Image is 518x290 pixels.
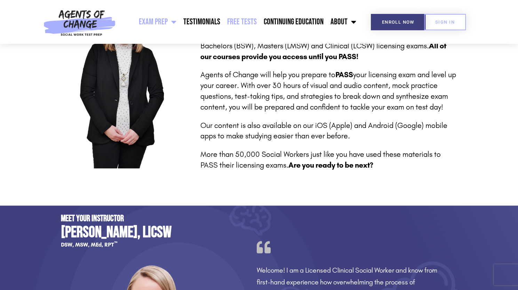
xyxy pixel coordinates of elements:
p: Agents of Change will help you prepare to your licensing exam and level up your career. With over... [200,70,457,112]
a: Continuing Education [260,13,327,31]
span: Enroll Now [382,20,414,24]
strong: Are you ready to be next? [288,161,373,170]
nav: Menu [119,13,360,31]
a: Enroll Now [371,14,425,30]
a: About [327,13,360,31]
a: Testimonials [180,13,224,31]
strong: PASS [335,70,353,79]
a: SIGN IN [424,14,466,30]
p: More than 50,000 Social Workers just like you have used these materials to PASS their licensing e... [200,149,457,171]
span: SIGN IN [435,20,455,24]
p: DSW, MSW, MEd, RPT [61,242,239,248]
a: Free Tests [224,13,260,31]
b: All of our courses provide you access until you PASS! [200,41,446,61]
h4: [PERSON_NAME], LICSW [61,225,239,240]
p: Our courses are designed for who are preparing for the ASWB Bachelors (BSW), Masters (LMSW) and C... [200,30,457,62]
h2: Meet Your Instructor [61,206,239,223]
a: Exam Prep [135,13,180,31]
p: Our content is also available on our iOS (Apple) and Android (Google) mobile apps to make studyin... [200,120,457,142]
sup: ™ [114,241,118,245]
